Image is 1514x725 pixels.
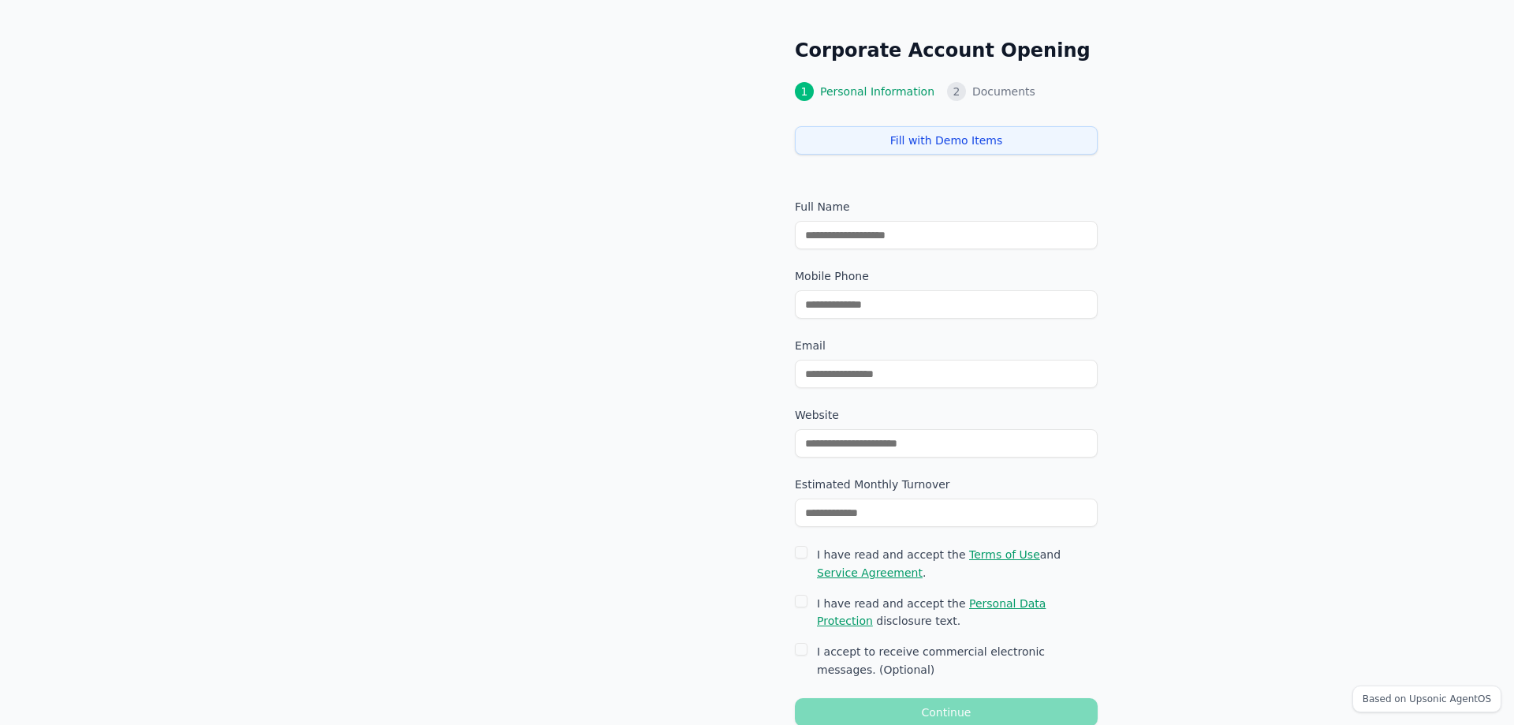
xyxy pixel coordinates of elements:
[795,38,1098,63] h2: Corporate Account Opening
[795,407,1098,423] label: Website
[969,548,1040,561] span: Terms of Use
[972,84,1035,99] span: Documents
[817,643,1098,679] label: I accept to receive commercial electronic messages. (Optional)
[795,82,814,101] div: 1
[817,566,923,579] span: Service Agreement
[795,199,1098,215] label: Full Name
[817,595,1098,631] label: I have read and accept the disclosure text.
[795,126,1098,155] button: Fill with Demo Items
[817,546,1098,582] label: I have read and accept the and .
[795,268,1098,284] label: Mobile Phone
[947,82,966,101] div: 2
[349,90,712,635] img: Agentized Fintech Branding
[795,476,1098,492] label: Estimated Monthly Turnover
[820,84,934,99] span: Personal Information
[795,338,1098,353] label: Email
